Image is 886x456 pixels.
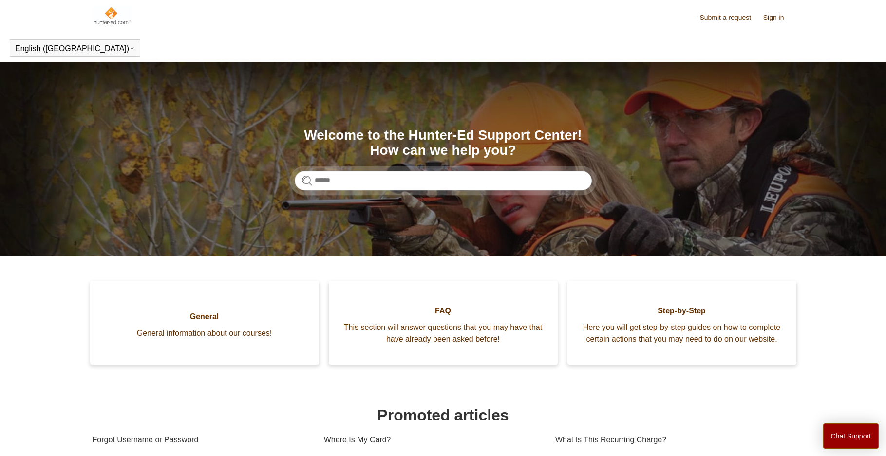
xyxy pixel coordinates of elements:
[93,6,132,25] img: Hunter-Ed Help Center home page
[90,281,319,365] a: General General information about our courses!
[582,305,782,317] span: Step-by-Step
[582,322,782,345] span: Here you will get step-by-step guides on how to complete certain actions that you may need to do ...
[295,128,592,158] h1: Welcome to the Hunter-Ed Support Center! How can we help you?
[343,305,543,317] span: FAQ
[295,171,592,190] input: Search
[329,281,558,365] a: FAQ This section will answer questions that you may have that have already been asked before!
[699,13,761,23] a: Submit a request
[105,311,304,323] span: General
[93,427,309,453] a: Forgot Username or Password
[343,322,543,345] span: This section will answer questions that you may have that have already been asked before!
[324,427,541,453] a: Where Is My Card?
[93,403,794,427] h1: Promoted articles
[105,328,304,339] span: General information about our courses!
[763,13,794,23] a: Sign in
[15,44,135,53] button: English ([GEOGRAPHIC_DATA])
[567,281,796,365] a: Step-by-Step Here you will get step-by-step guides on how to complete certain actions that you ma...
[555,427,787,453] a: What Is This Recurring Charge?
[823,423,879,449] button: Chat Support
